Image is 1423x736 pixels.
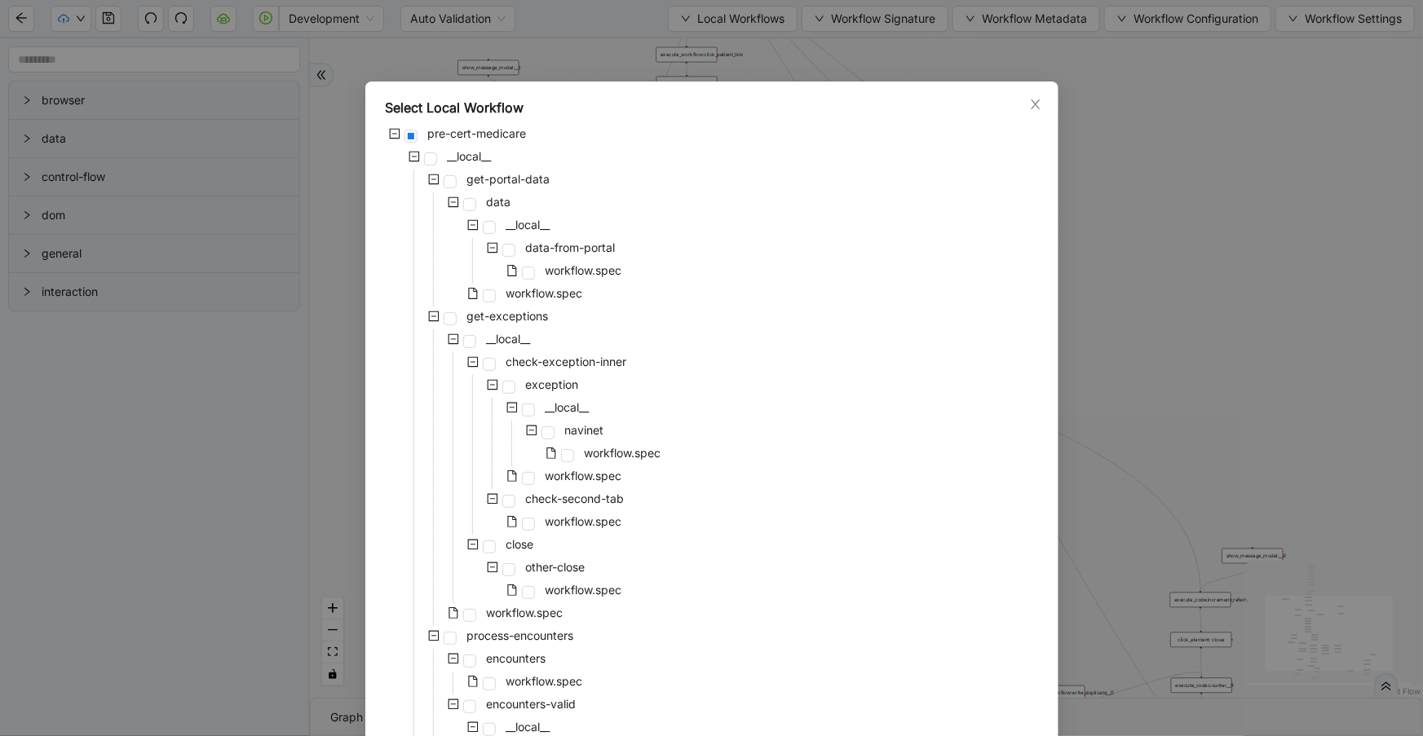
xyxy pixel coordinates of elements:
[545,514,621,528] span: workflow.spec
[389,128,400,139] span: minus-square
[486,697,576,711] span: encounters-valid
[444,147,494,166] span: __local__
[467,288,479,299] span: file
[546,447,557,459] span: file
[506,537,533,551] span: close
[466,172,550,186] span: get-portal-data
[448,653,459,664] span: minus-square
[424,124,529,143] span: pre-cert-medicare
[506,470,518,482] span: file
[486,606,563,619] span: workflow.spec
[506,265,518,276] span: file
[447,149,491,163] span: __local__
[502,284,586,303] span: workflow.spec
[483,649,549,668] span: encounters
[448,699,459,710] span: minus-square
[1027,95,1045,113] button: Close
[541,261,625,280] span: workflow.spec
[428,311,440,322] span: minus-square
[466,309,548,323] span: get-exceptions
[483,192,514,212] span: data
[466,628,573,642] span: process-encounters
[525,491,624,505] span: check-second-tab
[525,377,578,391] span: exception
[506,218,550,231] span: __local__
[502,535,537,554] span: close
[541,580,625,600] span: workflow.spec
[467,721,479,733] span: minus-square
[483,694,579,714] span: encounters-valid
[502,215,553,235] span: __local__
[564,423,603,437] span: navinet
[409,151,420,162] span: minus-square
[483,603,566,623] span: workflow.spec
[525,560,585,574] span: other-close
[561,421,607,440] span: navinet
[506,584,518,596] span: file
[486,195,510,209] span: data
[428,174,440,185] span: minus-square
[463,306,551,326] span: get-exceptions
[522,489,627,509] span: check-second-tab
[463,170,553,189] span: get-portal-data
[448,196,459,208] span: minus-square
[502,672,586,691] span: workflow.spec
[427,126,526,140] span: pre-cert-medicare
[545,263,621,277] span: workflow.spec
[525,240,615,254] span: data-from-portal
[428,630,440,641] span: minus-square
[487,562,498,573] span: minus-square
[541,512,625,531] span: workflow.spec
[584,446,661,460] span: workflow.spec
[506,286,582,300] span: workflow.spec
[486,651,546,665] span: encounters
[581,443,664,463] span: workflow.spec
[467,676,479,687] span: file
[522,375,581,394] span: exception
[506,402,518,413] span: minus-square
[506,674,582,688] span: workflow.spec
[541,466,625,486] span: workflow.spec
[463,626,577,646] span: process-encounters
[522,238,618,258] span: data-from-portal
[448,607,459,619] span: file
[545,400,589,414] span: __local__
[506,355,626,368] span: check-exception-inner
[467,219,479,231] span: minus-square
[526,425,537,436] span: minus-square
[541,398,592,417] span: __local__
[487,493,498,505] span: minus-square
[486,332,530,346] span: __local__
[545,583,621,597] span: workflow.spec
[467,539,479,550] span: minus-square
[467,356,479,368] span: minus-square
[385,98,1039,117] div: Select Local Workflow
[506,720,550,734] span: __local__
[522,558,588,577] span: other-close
[545,469,621,483] span: workflow.spec
[487,242,498,253] span: minus-square
[1029,98,1042,111] span: close
[483,329,533,349] span: __local__
[506,516,518,527] span: file
[448,333,459,345] span: minus-square
[487,379,498,390] span: minus-square
[502,352,630,372] span: check-exception-inner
